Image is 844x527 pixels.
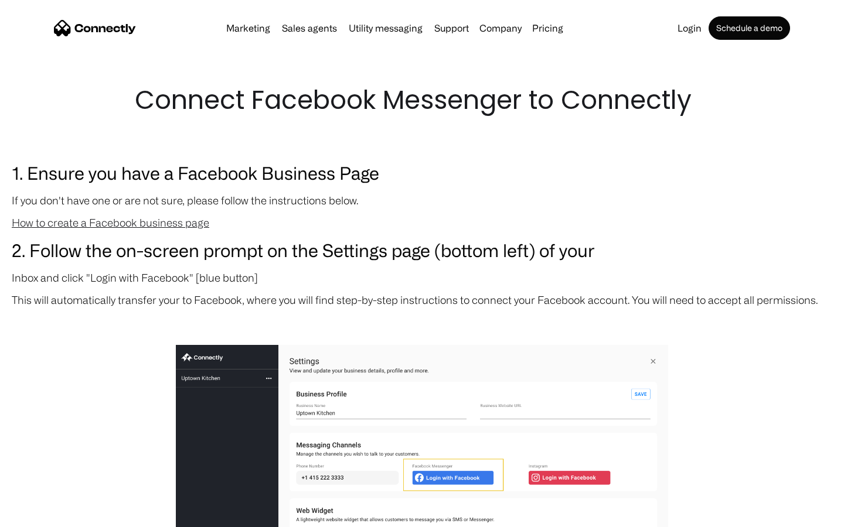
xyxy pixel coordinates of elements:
aside: Language selected: English [12,507,70,523]
p: ‍ [12,314,832,330]
p: If you don't have one or are not sure, please follow the instructions below. [12,192,832,208]
h3: 1. Ensure you have a Facebook Business Page [12,159,832,186]
a: Marketing [222,23,275,33]
a: Pricing [527,23,568,33]
h1: Connect Facebook Messenger to Connectly [135,82,709,118]
a: Utility messaging [344,23,427,33]
ul: Language list [23,507,70,523]
h3: 2. Follow the on-screen prompt on the Settings page (bottom left) of your [12,237,832,263]
a: Schedule a demo [709,16,790,40]
p: This will automatically transfer your to Facebook, where you will find step-by-step instructions ... [12,292,832,308]
a: Login [673,23,706,33]
a: Sales agents [277,23,342,33]
p: Inbox and click "Login with Facebook" [blue button] [12,269,832,286]
a: Support [430,23,474,33]
a: How to create a Facebook business page [12,217,209,228]
div: Company [479,20,522,36]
